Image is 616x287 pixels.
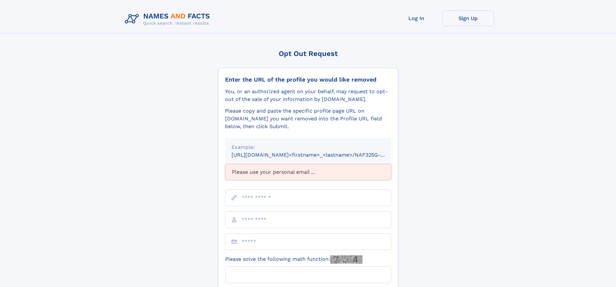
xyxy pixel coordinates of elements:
a: Log In [391,10,442,26]
div: Please copy and paste the specific profile page URL on [DOMAIN_NAME] you want removed into the Pr... [225,107,391,130]
small: [URL][DOMAIN_NAME]<firstname>_<lastname>/NAF325G-xxxxxxxx [232,152,404,158]
img: Logo Names and Facts [122,10,215,28]
div: You, or an authorized agent on your behalf, may request to opt-out of the sale of your informatio... [225,88,391,103]
div: Enter the URL of the profile you would like removed [225,76,391,83]
label: Please solve the following math function: [225,255,362,264]
div: Opt Out Request [218,50,398,58]
a: Sign Up [442,10,494,26]
div: Example: [232,143,385,151]
div: Please use your personal email ... [225,164,391,180]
